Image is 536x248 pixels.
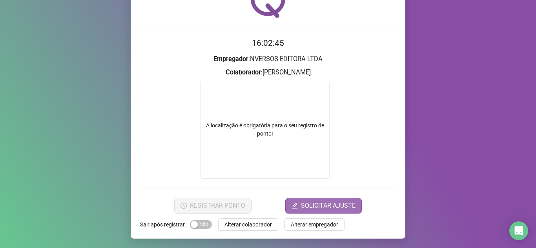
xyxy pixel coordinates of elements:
button: Alterar colaborador [218,218,278,231]
strong: Colaborador [226,69,261,76]
button: Alterar empregador [284,218,345,231]
button: editSOLICITAR AJUSTE [285,198,362,214]
button: REGISTRAR PONTO [174,198,252,214]
time: 16:02:45 [252,38,284,48]
div: Open Intercom Messenger [509,221,528,240]
label: Sair após registrar [140,218,190,231]
div: A localização é obrigatória para o seu registro de ponto! [201,121,329,138]
span: SOLICITAR AJUSTE [301,201,356,210]
h3: : NVERSOS EDITORA LTDA [140,54,396,64]
span: Alterar empregador [291,220,338,229]
span: Alterar colaborador [224,220,272,229]
strong: Empregador [213,55,248,63]
span: edit [292,203,298,209]
h3: : [PERSON_NAME] [140,67,396,78]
